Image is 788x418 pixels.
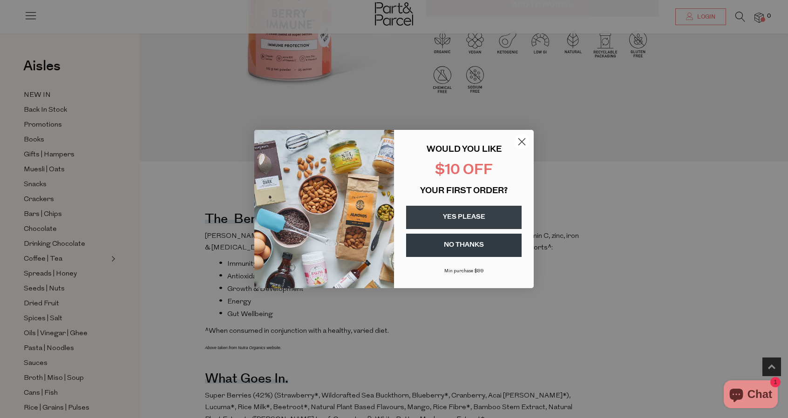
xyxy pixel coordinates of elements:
[514,134,530,150] button: Close dialog
[420,187,508,196] span: YOUR FIRST ORDER?
[721,380,781,411] inbox-online-store-chat: Shopify online store chat
[435,163,493,178] span: $10 OFF
[427,146,502,154] span: WOULD YOU LIKE
[444,269,484,274] span: Min purchase $99
[254,130,394,288] img: 43fba0fb-7538-40bc-babb-ffb1a4d097bc.jpeg
[406,206,522,229] button: YES PLEASE
[406,234,522,257] button: NO THANKS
